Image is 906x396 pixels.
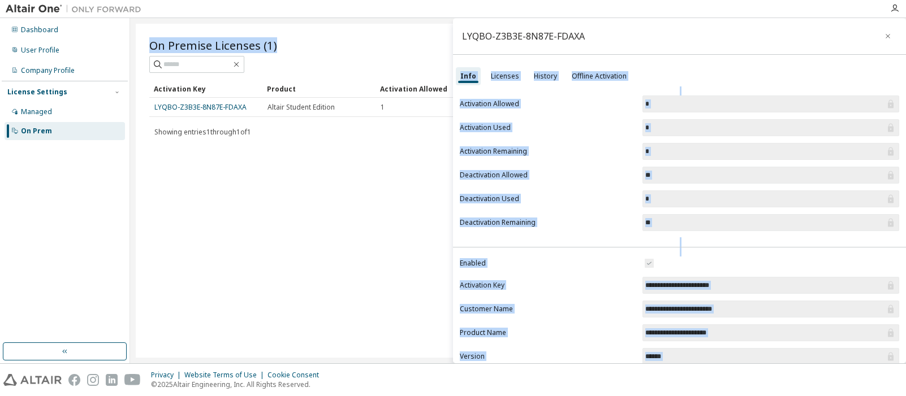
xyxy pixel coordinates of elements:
[7,88,67,97] div: License Settings
[151,380,326,389] p: © 2025 Altair Engineering, Inc. All Rights Reserved.
[460,194,636,203] label: Deactivation Used
[460,72,476,81] div: Info
[21,107,52,116] div: Managed
[460,218,636,227] label: Deactivation Remaining
[21,25,58,34] div: Dashboard
[6,3,147,15] img: Altair One
[460,281,636,290] label: Activation Key
[460,147,636,156] label: Activation Remaining
[184,371,268,380] div: Website Terms of Use
[124,374,141,386] img: youtube.svg
[462,32,585,41] div: LYQBO-Z3B3E-8N87E-FDAXA
[21,46,59,55] div: User Profile
[460,99,636,108] label: Activation Allowed
[106,374,118,386] img: linkedin.svg
[380,80,484,98] div: Activation Allowed
[154,80,258,98] div: Activation Key
[460,259,636,268] label: Enabled
[460,304,636,314] label: Customer Name
[87,374,99,386] img: instagram.svg
[381,103,385,112] span: 1
[21,127,52,136] div: On Prem
[151,371,184,380] div: Privacy
[460,352,636,361] label: Version
[268,371,326,380] div: Cookie Consent
[534,72,557,81] div: History
[21,66,75,75] div: Company Profile
[149,37,277,53] span: On Premise Licenses (1)
[154,127,251,137] span: Showing entries 1 through 1 of 1
[491,72,519,81] div: Licenses
[460,171,636,180] label: Deactivation Allowed
[3,374,62,386] img: altair_logo.svg
[572,72,627,81] div: Offline Activation
[68,374,80,386] img: facebook.svg
[460,328,636,337] label: Product Name
[154,102,247,112] a: LYQBO-Z3B3E-8N87E-FDAXA
[460,123,636,132] label: Activation Used
[267,80,371,98] div: Product
[268,103,335,112] span: Altair Student Edition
